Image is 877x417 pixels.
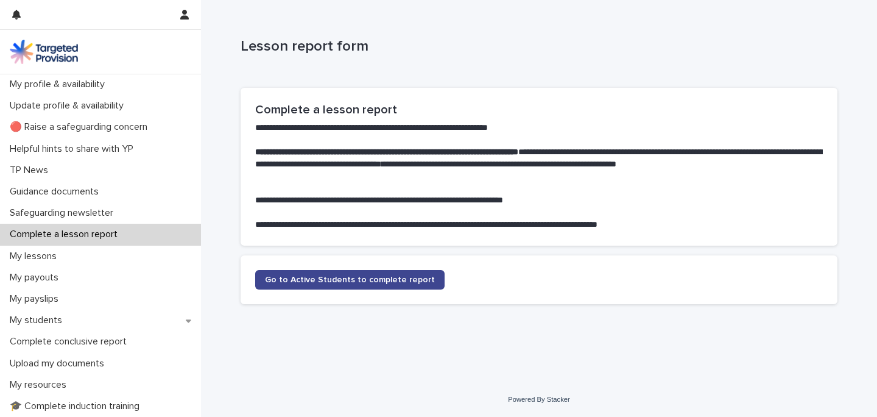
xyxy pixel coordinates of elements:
p: My lessons [5,251,66,262]
p: Guidance documents [5,186,108,198]
p: TP News [5,165,58,176]
a: Powered By Stacker [508,396,569,403]
h2: Complete a lesson report [255,102,823,117]
p: Helpful hints to share with YP [5,143,143,155]
p: Complete a lesson report [5,229,127,240]
p: Lesson report form [241,38,833,55]
span: Go to Active Students to complete report [265,276,435,284]
p: My payslips [5,293,68,305]
img: M5nRWzHhSzIhMunXDL62 [10,40,78,64]
p: Upload my documents [5,358,114,369]
p: 🔴 Raise a safeguarding concern [5,121,157,133]
p: 🎓 Complete induction training [5,401,149,412]
p: Complete conclusive report [5,336,136,347]
a: Go to Active Students to complete report [255,270,445,290]
p: Update profile & availability [5,100,133,112]
p: My resources [5,379,76,391]
p: My students [5,315,72,326]
p: My profile & availability [5,79,114,90]
p: My payouts [5,272,68,283]
p: Safeguarding newsletter [5,207,123,219]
